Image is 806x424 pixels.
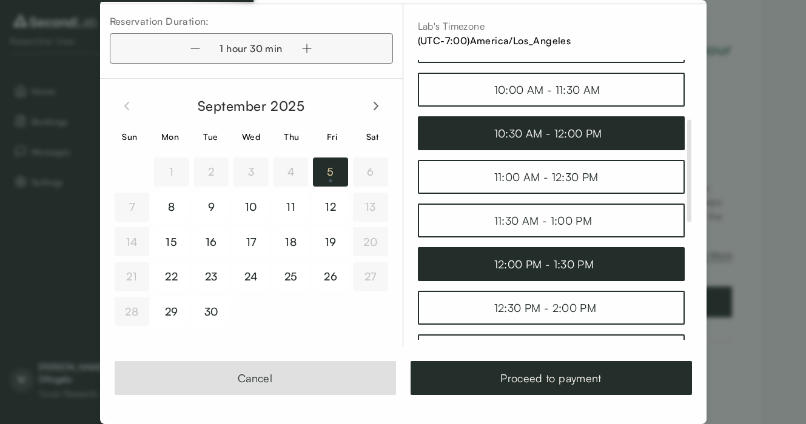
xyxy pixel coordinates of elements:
[313,157,348,187] button: 5
[233,193,269,222] button: 10
[154,262,189,291] button: 22
[155,130,186,143] div: Mon
[313,227,348,256] button: 19
[317,130,348,143] div: Fri
[411,361,692,395] button: Proceed to payment
[217,41,285,56] div: 1 hour 30 min
[236,130,267,143] div: Wed
[233,227,269,256] button: 17
[418,35,571,47] span: (UTC -7 :00) America/Los_Angeles
[313,262,348,291] button: 26
[115,297,150,326] button: 28
[274,193,309,222] button: 11
[353,227,388,256] button: 20
[418,291,685,325] button: 12:30 PM - 2:00 PM
[115,262,150,291] button: 21
[154,297,189,326] button: 29
[270,98,304,114] span: 2025
[154,193,189,222] button: 8
[494,212,608,229] div: 11:30 AM - 1:00 PM
[357,130,388,143] div: Sat
[194,157,229,187] button: 2
[115,193,150,222] button: 7
[195,130,226,143] div: Tue
[494,125,608,142] div: 10:30 AM - 12:00 PM
[494,299,608,316] div: 12:30 PM - 2:00 PM
[115,227,150,256] button: 14
[418,116,685,150] button: 10:30 AM - 12:00 PM
[194,227,229,256] button: 16
[313,193,348,222] button: 12
[233,157,269,187] button: 3
[276,130,307,143] div: Thu
[418,73,685,107] button: 10:00 AM - 11:30 AM
[418,204,685,237] button: 11:30 AM - 1:00 PM
[115,130,146,143] div: Sun
[353,157,388,187] button: 6
[110,14,393,28] div: Reservation Duration:
[194,297,229,326] button: 30
[494,81,608,98] div: 10:00 AM - 11:30 AM
[274,227,309,256] button: 18
[353,193,388,222] button: 13
[198,98,267,114] span: September
[274,157,309,187] button: 4
[115,361,396,395] button: Cancel
[494,168,608,185] div: 11:00 AM - 12:30 PM
[154,157,189,187] button: 1
[194,193,229,222] button: 9
[154,227,189,256] button: 15
[418,160,685,194] button: 11:00 AM - 12:30 PM
[233,262,269,291] button: 24
[194,262,229,291] button: 23
[274,262,309,291] button: 25
[418,19,692,33] div: Lab's Timezone
[353,262,388,291] button: 27
[418,247,685,281] button: 12:00 PM - 1:30 PM
[494,256,608,273] div: 12:00 PM - 1:30 PM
